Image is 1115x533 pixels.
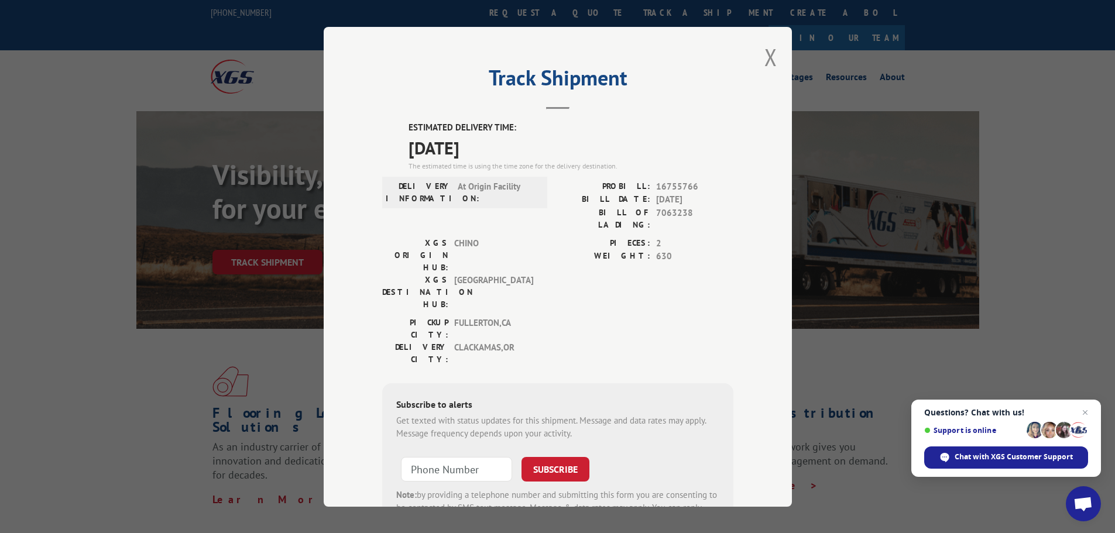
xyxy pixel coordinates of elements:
button: Close modal [764,42,777,73]
span: FULLERTON , CA [454,316,533,341]
input: Phone Number [401,456,512,481]
label: DELIVERY INFORMATION: [386,180,452,204]
div: Subscribe to alerts [396,397,719,414]
button: SUBSCRIBE [522,456,589,481]
span: Support is online [924,426,1023,435]
label: PROBILL: [558,180,650,193]
label: XGS ORIGIN HUB: [382,236,448,273]
strong: Note: [396,489,417,500]
span: Close chat [1078,405,1092,419]
label: XGS DESTINATION HUB: [382,273,448,310]
span: [GEOGRAPHIC_DATA] [454,273,533,310]
span: 2 [656,236,733,250]
label: PIECES: [558,236,650,250]
label: ESTIMATED DELIVERY TIME: [409,121,733,135]
label: BILL DATE: [558,193,650,207]
label: DELIVERY CITY: [382,341,448,365]
label: PICKUP CITY: [382,316,448,341]
div: Chat with XGS Customer Support [924,446,1088,469]
div: Open chat [1066,486,1101,521]
span: Questions? Chat with us! [924,408,1088,417]
span: [DATE] [656,193,733,207]
label: BILL OF LADING: [558,206,650,231]
div: by providing a telephone number and submitting this form you are consenting to be contacted by SM... [396,488,719,528]
span: CLACKAMAS , OR [454,341,533,365]
div: Get texted with status updates for this shipment. Message and data rates may apply. Message frequ... [396,414,719,440]
span: 16755766 [656,180,733,193]
span: 7063238 [656,206,733,231]
span: At Origin Facility [458,180,537,204]
span: 630 [656,250,733,263]
span: Chat with XGS Customer Support [955,452,1073,462]
div: The estimated time is using the time zone for the delivery destination. [409,160,733,171]
h2: Track Shipment [382,70,733,92]
span: [DATE] [409,134,733,160]
span: CHINO [454,236,533,273]
label: WEIGHT: [558,250,650,263]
